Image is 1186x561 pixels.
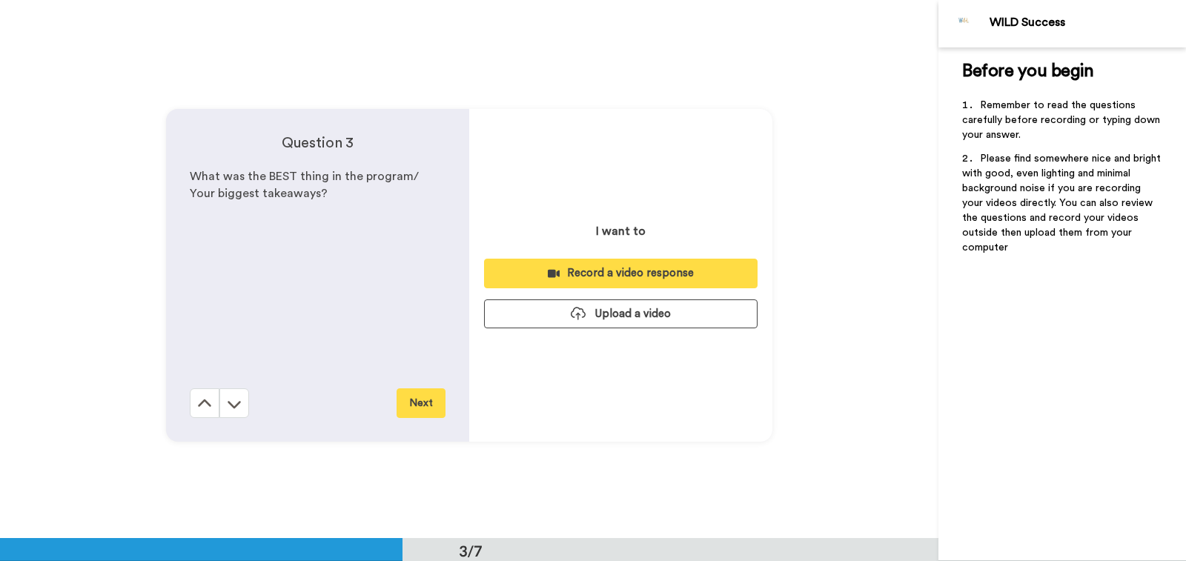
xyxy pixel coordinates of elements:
button: Record a video response [484,259,758,288]
div: WILD Success [990,16,1185,30]
span: Before you begin [962,62,1093,80]
p: I want to [596,222,646,240]
button: Next [397,388,445,418]
h4: Question 3 [190,133,445,153]
div: 3/7 [435,540,506,561]
img: Profile Image [947,6,982,42]
span: Remember to read the questions carefully before recording or typing down your answer. [962,100,1163,140]
span: What was the BEST thing in the program/ Your biggest takeaways? [190,170,422,199]
span: Please find somewhere nice and bright with good, even lighting and minimal background noise if yo... [962,153,1164,253]
button: Upload a video [484,299,758,328]
div: Record a video response [496,265,746,281]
